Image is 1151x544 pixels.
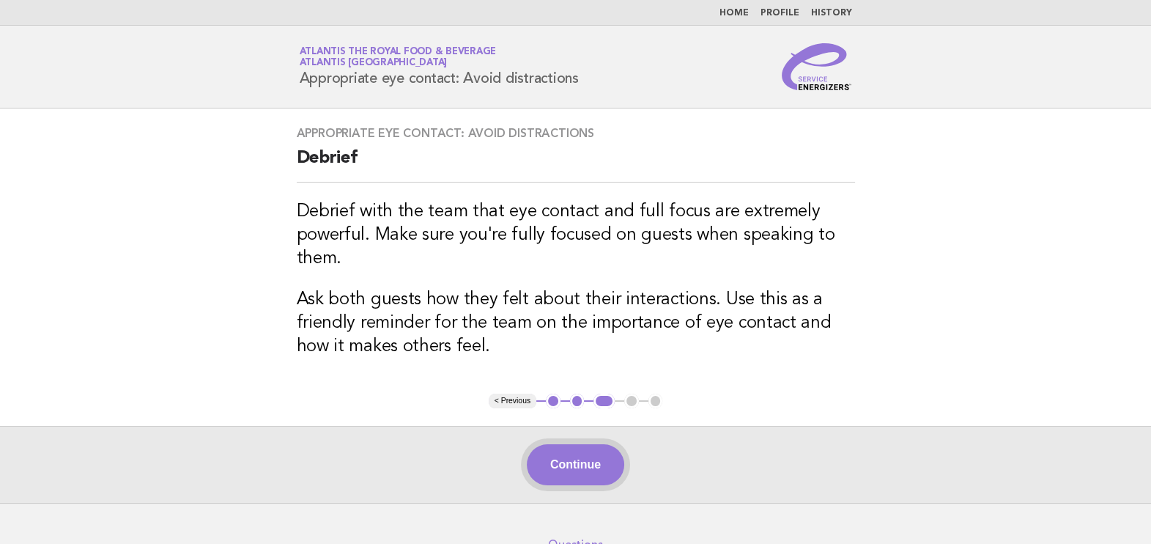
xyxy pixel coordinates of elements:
a: Home [719,9,749,18]
a: History [811,9,852,18]
img: Service Energizers [782,43,852,90]
a: Profile [760,9,799,18]
h1: Appropriate eye contact: Avoid distractions [300,48,579,86]
h3: Ask both guests how they felt about their interactions. Use this as a friendly reminder for the t... [297,288,855,359]
h3: Debrief with the team that eye contact and full focus are extremely powerful. Make sure you're fu... [297,200,855,271]
button: Continue [527,444,624,485]
button: 3 [593,394,615,408]
a: Atlantis the Royal Food & BeverageAtlantis [GEOGRAPHIC_DATA] [300,47,497,67]
span: Atlantis [GEOGRAPHIC_DATA] [300,59,448,68]
h2: Debrief [297,147,855,183]
button: 1 [546,394,560,408]
button: 2 [570,394,585,408]
h3: Appropriate eye contact: Avoid distractions [297,126,855,141]
button: < Previous [489,394,536,408]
